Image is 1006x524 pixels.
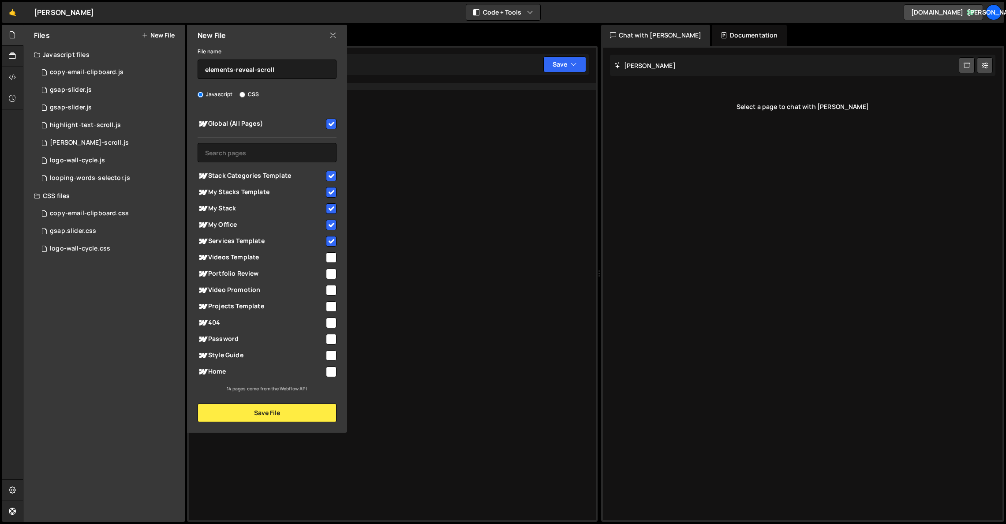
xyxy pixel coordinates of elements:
div: [PERSON_NAME] [34,7,94,18]
span: Password [198,334,325,344]
input: CSS [239,92,245,97]
div: CSS files [23,187,185,205]
h2: New File [198,30,226,40]
button: New File [142,32,175,39]
label: Javascript [198,90,233,99]
div: 16491/44701.js [34,169,185,187]
span: My Stack [198,203,325,214]
span: My Office [198,220,325,230]
input: Javascript [198,92,203,97]
div: 16491/44698.js [34,152,185,169]
div: logo-wall-cycle.css [50,245,110,253]
div: gsap-slider.js [50,104,92,112]
div: 16491/44700.js [34,116,185,134]
div: Javascript files [23,46,185,64]
h2: [PERSON_NAME] [614,61,676,70]
h2: Files [34,30,50,40]
div: [PERSON_NAME]-scroll.js [50,139,129,147]
div: 16491/44696.js [34,99,185,116]
span: Global (All Pages) [198,119,325,129]
div: gsap-slider.js [50,86,92,94]
div: Documentation [712,25,786,46]
a: [DOMAIN_NAME] [904,4,983,20]
span: Videos Template [198,252,325,263]
div: copy-email-clipboard.js [50,68,123,76]
div: looping-words-selector.js [50,174,130,182]
div: Select a page to chat with [PERSON_NAME] [610,89,996,124]
div: 16491/44703.js [34,64,185,81]
a: [PERSON_NAME] [986,4,1002,20]
div: 16491/44697.css [34,222,185,240]
input: Name [198,60,337,79]
span: Style Guide [198,350,325,361]
span: Portfolio Review [198,269,325,279]
div: 16491/44711.js [34,134,185,152]
button: Save [543,56,586,72]
label: CSS [239,90,259,99]
div: gsap.slider.css [50,227,96,235]
button: Code + Tools [466,4,540,20]
span: Video Promotion [198,285,325,296]
input: Search pages [198,143,337,162]
span: Services Template [198,236,325,247]
div: 16491/44699.css [34,240,185,258]
span: Home [198,367,325,377]
a: 🤙 [2,2,23,23]
span: Stack Categories Template [198,171,325,181]
span: Projects Template [198,301,325,312]
div: Chat with [PERSON_NAME] [601,25,711,46]
div: logo-wall-cycle.js [50,157,105,165]
div: 16491/44704.css [34,205,185,222]
span: My Stacks Template [198,187,325,198]
button: Save File [198,404,337,422]
span: 404 [198,318,325,328]
div: 16491/44693.js [34,81,185,99]
small: 14 pages come from the Webflow API [227,386,307,392]
div: highlight-text-scroll.js [50,121,121,129]
div: copy-email-clipboard.css [50,210,129,217]
label: File name [198,47,221,56]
